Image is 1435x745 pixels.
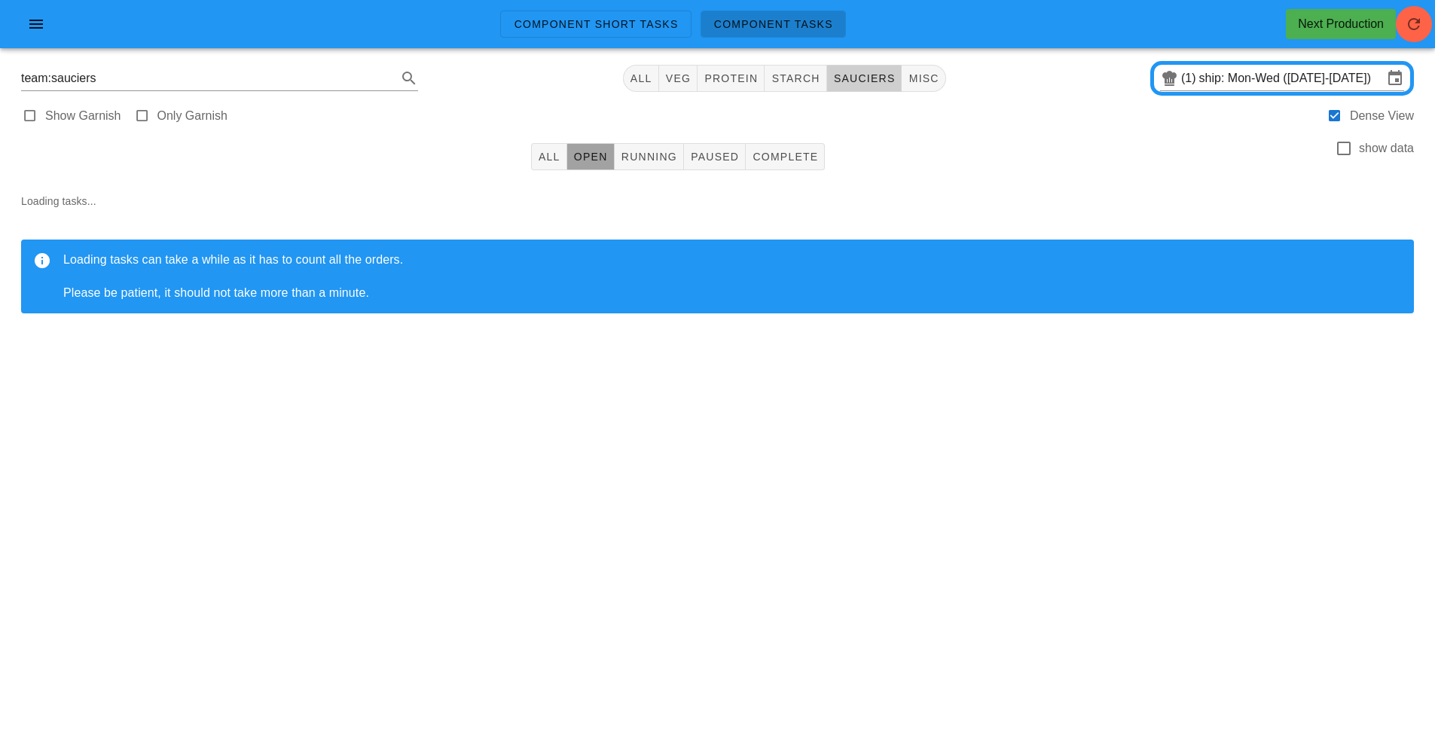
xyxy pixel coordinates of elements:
span: sauciers [833,72,896,84]
div: Loading tasks can take a while as it has to count all the orders. Please be patient, it should no... [63,252,1402,301]
button: protein [698,65,765,92]
button: All [531,143,567,170]
button: starch [765,65,826,92]
a: Component Short Tasks [500,11,691,38]
button: Complete [746,143,825,170]
span: veg [665,72,692,84]
span: Open [573,151,608,163]
button: Open [567,143,615,170]
button: misc [902,65,945,92]
span: starch [771,72,820,84]
span: Complete [752,151,818,163]
span: protein [704,72,758,84]
button: veg [659,65,698,92]
a: Component Tasks [701,11,846,38]
span: misc [908,72,939,84]
div: Loading tasks... [9,181,1426,337]
button: Paused [684,143,746,170]
button: sauciers [827,65,902,92]
label: Dense View [1350,108,1414,124]
span: Component Tasks [713,18,833,30]
span: Paused [690,151,739,163]
label: show data [1359,141,1414,156]
div: Next Production [1298,15,1384,33]
div: (1) [1181,71,1199,86]
span: Running [621,151,677,163]
span: All [538,151,560,163]
span: All [630,72,652,84]
label: Only Garnish [157,108,227,124]
label: Show Garnish [45,108,121,124]
span: Component Short Tasks [513,18,678,30]
button: All [623,65,659,92]
button: Running [615,143,684,170]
